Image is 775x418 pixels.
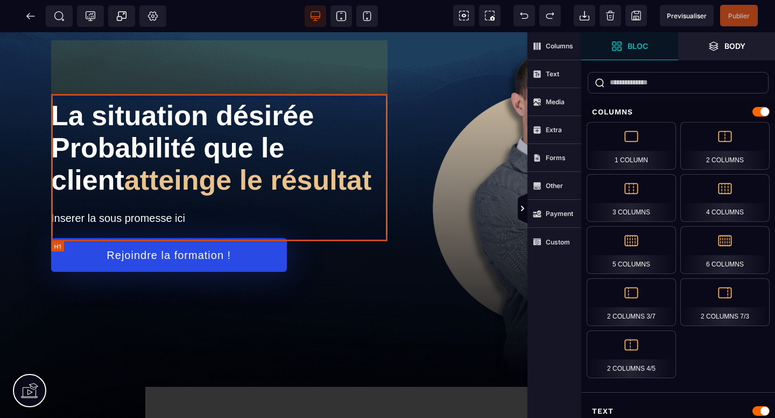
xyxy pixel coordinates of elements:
[116,11,127,21] span: Popup
[546,210,573,218] strong: Payment
[587,226,676,274] div: 5 Columns
[678,32,775,60] span: Open Layer Manager
[587,330,676,378] div: 2 Columns 4/5
[581,102,775,122] div: Columns
[51,206,287,240] button: Rejoindre la formation !
[680,174,770,222] div: 4 Columns
[54,11,65,21] span: SEO
[587,278,676,326] div: 2 Columns 3/7
[628,42,648,50] strong: Bloc
[546,238,570,246] strong: Custom
[546,70,559,78] strong: Text
[421,8,691,344] img: 4590b4ef9096d7aee452c32234ac9a0e_img.png
[147,11,158,21] span: Setting Body
[453,5,475,26] span: View components
[51,62,387,169] h1: La situation désirée Probabilité que le client
[680,226,770,274] div: 6 Columns
[581,32,678,60] span: Open Blocks
[660,5,714,26] span: Preview
[546,154,566,162] strong: Forms
[587,122,676,170] div: 1 Column
[724,42,745,50] strong: Body
[479,5,501,26] span: Screenshot
[546,126,562,134] strong: Extra
[546,98,565,106] strong: Media
[85,11,96,21] span: Tracking
[728,12,750,20] span: Publier
[680,278,770,326] div: 2 Columns 7/3
[124,132,371,163] span: atteinge le résultat
[546,42,573,50] strong: Columns
[51,177,387,195] text: Inserer la sous promesse ici
[667,12,707,20] span: Previsualiser
[546,182,563,190] strong: Other
[587,174,676,222] div: 3 Columns
[680,122,770,170] div: 2 Columns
